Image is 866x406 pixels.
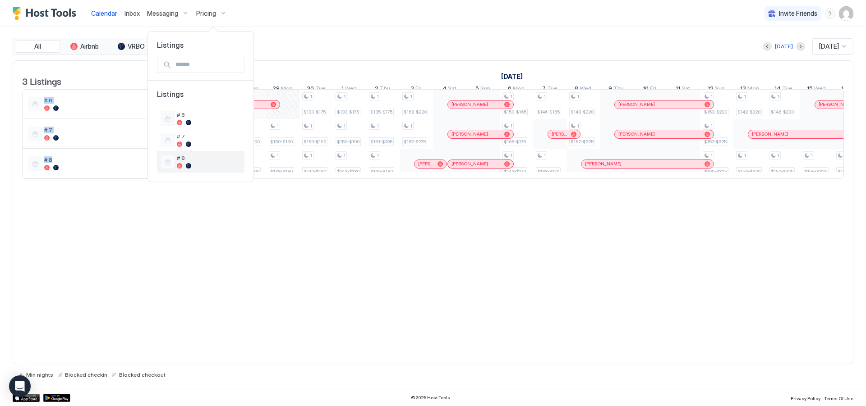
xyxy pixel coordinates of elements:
[177,155,241,161] span: # 8
[157,90,244,108] span: Listings
[172,57,244,73] input: Input Field
[177,133,241,140] span: # 7
[148,41,253,50] span: Listings
[9,375,31,397] div: Open Intercom Messenger
[177,111,241,118] span: # 6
